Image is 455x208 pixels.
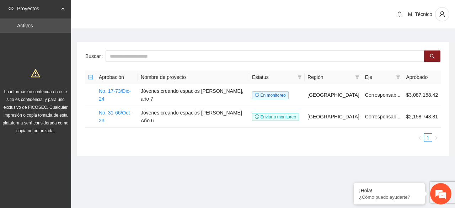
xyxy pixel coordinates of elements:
[9,6,14,11] span: eye
[417,136,422,140] span: left
[99,88,131,102] a: No. 17-73/Dic-24
[424,50,440,62] button: search
[394,9,405,20] button: bell
[434,136,439,140] span: right
[138,70,249,84] th: Nombre de proyecto
[305,84,362,106] td: [GEOGRAPHIC_DATA]
[359,188,419,193] div: ¡Hola!
[252,91,289,99] span: En monitoreo
[17,23,33,28] a: Activos
[424,134,432,142] a: 1
[365,114,401,119] span: Corresponsab...
[88,75,93,80] span: minus-square
[99,110,132,123] a: No. 31-66/Oct-23
[138,84,249,106] td: Jóvenes creando espacios [PERSON_NAME], año 7
[255,114,259,119] span: clock-circle
[252,73,295,81] span: Estatus
[31,69,40,78] span: warning
[307,73,352,81] span: Región
[435,7,449,21] button: user
[85,50,106,62] label: Buscar
[305,106,362,128] td: [GEOGRAPHIC_DATA]
[3,89,69,133] span: La información contenida en este sitio es confidencial y para uso exclusivo de FICOSEC. Cualquier...
[424,133,432,142] li: 1
[255,93,259,97] span: sync
[365,92,401,98] span: Corresponsab...
[138,106,249,128] td: Jóvenes creando espacios [PERSON_NAME] Año 6
[396,75,400,79] span: filter
[415,133,424,142] li: Previous Page
[365,73,394,81] span: Eje
[432,133,441,142] button: right
[359,194,419,200] p: ¿Cómo puedo ayudarte?
[354,72,361,82] span: filter
[355,75,359,79] span: filter
[395,72,402,82] span: filter
[96,70,138,84] th: Aprobación
[430,54,435,59] span: search
[296,72,303,82] span: filter
[435,11,449,17] span: user
[252,113,299,121] span: Enviar a monitoreo
[298,75,302,79] span: filter
[415,133,424,142] button: left
[432,133,441,142] li: Next Page
[17,1,59,16] span: Proyectos
[394,11,405,17] span: bell
[403,84,441,106] td: $3,087,158.42
[403,70,441,84] th: Aprobado
[408,11,432,17] span: M. Técnico
[403,106,441,128] td: $2,158,748.81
